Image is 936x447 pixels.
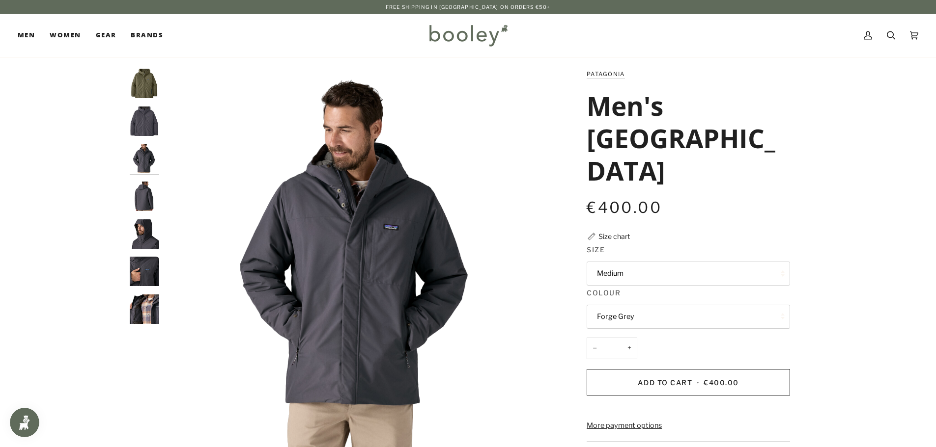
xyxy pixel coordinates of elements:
[88,14,124,57] a: Gear
[638,378,692,387] span: Add to Cart
[587,369,790,395] button: Add to Cart • €400.00
[598,231,630,241] div: Size chart
[587,244,605,255] span: Size
[130,294,159,324] img: Patagonia Men's Windshadow Parka Forge Grey - Booley Galway
[130,106,159,136] img: Patagonia Men's Windshadow Parka Forge Grey - Booley Galway
[10,408,39,437] iframe: Button to open loyalty program pop-up
[130,182,159,211] img: Patagonia Men's Windshadow Parka Forge Grey - Booley Galway
[123,14,170,57] a: Brands
[587,89,783,186] h1: Men's [GEOGRAPHIC_DATA]
[587,338,637,360] input: Quantity
[131,30,163,40] span: Brands
[50,30,81,40] span: Women
[18,30,35,40] span: Men
[587,262,790,286] button: Medium
[96,30,116,40] span: Gear
[587,338,602,360] button: −
[695,378,702,387] span: •
[587,71,624,78] a: Patagonia
[130,219,159,249] img: Patagonia Men's Windshadow Parka Forge Grey - Booley Galway
[18,14,42,57] a: Men
[130,69,159,98] img: Patagonia Men's Windshadow Parka Basin Green - Booley Galway
[587,305,790,329] button: Forge Grey
[42,14,88,57] a: Women
[587,288,621,298] span: Colour
[386,3,550,11] p: Free Shipping in [GEOGRAPHIC_DATA] on Orders €50+
[425,21,511,50] img: Booley
[130,144,159,173] img: Patagonia Men's Windshadow Parka Forge Grey - Booley Galway
[622,338,637,360] button: +
[587,198,662,217] span: €400.00
[587,421,790,431] a: More payment options
[704,378,739,387] span: €400.00
[130,257,159,286] img: Patagonia Men's Windshadow Parka Forge Grey - Booley Galway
